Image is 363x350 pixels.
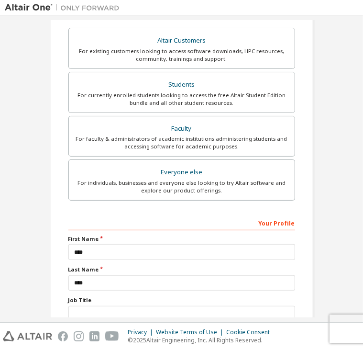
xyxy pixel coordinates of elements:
div: Cookie Consent [226,328,275,336]
img: facebook.svg [58,331,68,341]
div: Faculty [75,122,289,135]
div: For faculty & administrators of academic institutions administering students and accessing softwa... [75,135,289,150]
div: For individuals, businesses and everyone else looking to try Altair software and explore our prod... [75,179,289,194]
label: First Name [68,235,295,243]
img: youtube.svg [105,331,119,341]
img: altair_logo.svg [3,331,52,341]
div: Your Profile [68,215,295,230]
div: Everyone else [75,166,289,179]
div: Altair Customers [75,34,289,47]
div: Students [75,78,289,91]
label: Job Title [68,296,295,304]
div: For existing customers looking to access software downloads, HPC resources, community, trainings ... [75,47,289,63]
img: linkedin.svg [89,331,99,341]
div: Privacy [128,328,156,336]
img: Altair One [5,3,124,12]
label: Last Name [68,266,295,273]
div: Website Terms of Use [156,328,226,336]
p: © 2025 Altair Engineering, Inc. All Rights Reserved. [128,336,275,344]
div: For currently enrolled students looking to access the free Altair Student Edition bundle and all ... [75,91,289,107]
img: instagram.svg [74,331,84,341]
